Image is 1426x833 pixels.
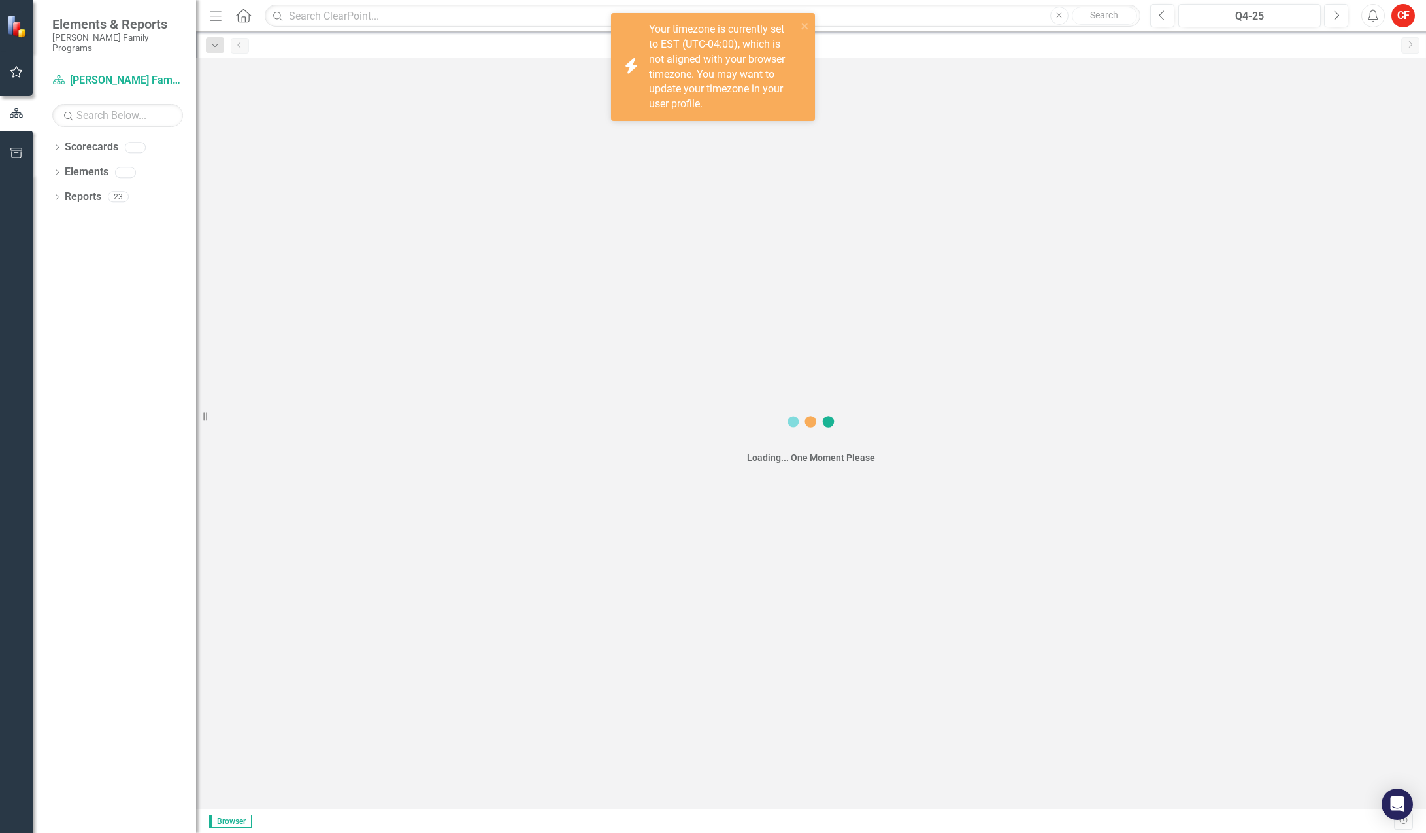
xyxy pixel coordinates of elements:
img: ClearPoint Strategy [7,14,29,37]
button: Search [1072,7,1137,25]
input: Search Below... [52,104,183,127]
small: [PERSON_NAME] Family Programs [52,32,183,54]
a: [PERSON_NAME] Family Programs [52,73,183,88]
span: Elements & Reports [52,16,183,32]
button: close [801,18,810,33]
span: Browser [209,815,252,828]
div: Your timezone is currently set to EST (UTC-04:00), which is not aligned with your browser timezon... [649,22,797,112]
a: Elements [65,165,108,180]
div: Loading... One Moment Please [747,451,875,464]
input: Search ClearPoint... [265,5,1140,27]
div: 23 [108,192,129,203]
div: Q4-25 [1183,8,1316,24]
div: Open Intercom Messenger [1382,789,1413,820]
button: Q4-25 [1178,4,1321,27]
a: Scorecards [65,140,118,155]
button: CF [1391,4,1415,27]
a: Reports [65,190,101,205]
span: Search [1090,10,1118,20]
